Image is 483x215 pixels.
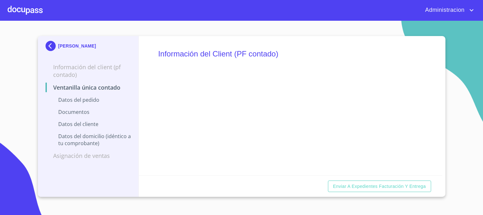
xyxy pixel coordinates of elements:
[158,41,423,67] h5: Información del Client (PF contado)
[46,96,131,103] p: Datos del pedido
[328,181,431,192] button: Enviar a Expedientes Facturación y Entrega
[46,108,131,115] p: Documentos
[46,133,131,147] p: Datos del domicilio (idéntico a tu comprobante)
[420,5,468,15] span: Administracion
[46,41,131,54] div: [PERSON_NAME]
[420,5,475,15] button: account of current user
[46,41,58,51] img: Docupass spot blue
[46,152,131,159] p: Asignación de Ventas
[46,84,131,91] p: Ventanilla única contado
[333,182,426,190] span: Enviar a Expedientes Facturación y Entrega
[58,43,96,48] p: [PERSON_NAME]
[46,121,131,128] p: Datos del cliente
[46,63,131,78] p: Información del Client (PF contado)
